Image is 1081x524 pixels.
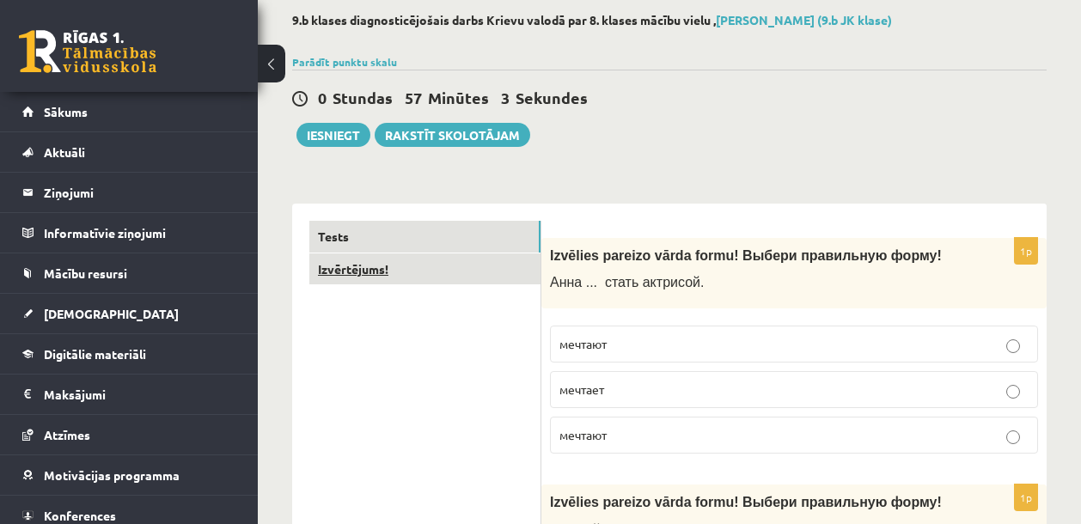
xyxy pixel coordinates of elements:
[1014,237,1038,265] p: 1p
[296,123,370,147] button: Iesniegt
[292,13,1047,27] h2: 9.b klases diagnosticējošais darbs Krievu valodā par 8. klases mācību vielu ,
[405,88,422,107] span: 57
[22,92,236,131] a: Sākums
[22,173,236,212] a: Ziņojumi
[309,253,540,285] a: Izvērtējums!
[1014,484,1038,511] p: 1p
[292,55,397,69] a: Parādīt punktu skalu
[19,30,156,73] a: Rīgas 1. Tālmācības vidusskola
[44,427,90,442] span: Atzīmes
[428,88,489,107] span: Minūtes
[550,495,942,509] span: Izvēlies pareizo vārda formu! Выбери правильную форму!
[559,336,607,351] span: мечтают
[44,346,146,362] span: Digitālie materiāli
[1006,430,1020,444] input: мечтают
[559,427,607,442] span: мечтают
[22,334,236,374] a: Digitālie materiāli
[44,173,236,212] legend: Ziņojumi
[1006,385,1020,399] input: мечтает
[44,104,88,119] span: Sākums
[22,132,236,172] a: Aktuāli
[44,213,236,253] legend: Informatīvie ziņojumi
[375,123,530,147] a: Rakstīt skolotājam
[333,88,393,107] span: Stundas
[550,275,704,289] span: Анна ... стать актрисой.
[318,88,327,107] span: 0
[550,248,942,263] span: Izvēlies pareizo vārda formu! Выбери правильную форму!
[22,375,236,414] a: Maksājumi
[309,221,540,253] a: Tests
[44,467,180,483] span: Motivācijas programma
[44,144,85,160] span: Aktuāli
[44,265,127,281] span: Mācību resursi
[22,253,236,293] a: Mācību resursi
[44,375,236,414] legend: Maksājumi
[1006,339,1020,353] input: мечтают
[44,306,179,321] span: [DEMOGRAPHIC_DATA]
[501,88,510,107] span: 3
[44,508,116,523] span: Konferences
[559,381,604,397] span: мечтает
[716,12,892,27] a: [PERSON_NAME] (9.b JK klase)
[22,415,236,454] a: Atzīmes
[22,213,236,253] a: Informatīvie ziņojumi
[22,294,236,333] a: [DEMOGRAPHIC_DATA]
[22,455,236,495] a: Motivācijas programma
[516,88,588,107] span: Sekundes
